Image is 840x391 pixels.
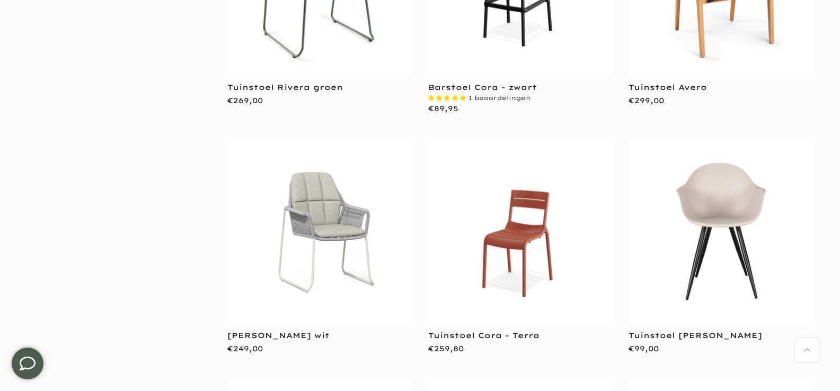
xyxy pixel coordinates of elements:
[629,96,664,105] span: €299,00
[227,344,263,353] span: €249,00
[1,337,54,390] iframe: toggle-frame
[227,331,330,340] a: [PERSON_NAME] wit
[428,331,540,340] a: Tuinstoel Cora - Terra
[629,139,814,324] img: Tuinstoel luca zandkleur voorkant
[227,139,412,324] img: Tuinstoel rivera wit voorkant
[629,344,659,353] span: €99,00
[428,94,468,102] span: 5.00 stars
[629,331,762,340] a: Tuinstoel [PERSON_NAME]
[227,96,263,105] span: €269,00
[629,83,707,92] a: Tuinstoel Avero
[428,83,537,92] a: Barstoel Cora - zwart
[795,338,819,362] a: Terug naar boven
[428,104,458,113] span: €89,95
[428,344,464,353] span: €259,80
[227,83,343,92] a: Tuinstoel Rivera groen
[468,94,530,102] span: 1 beoordelingen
